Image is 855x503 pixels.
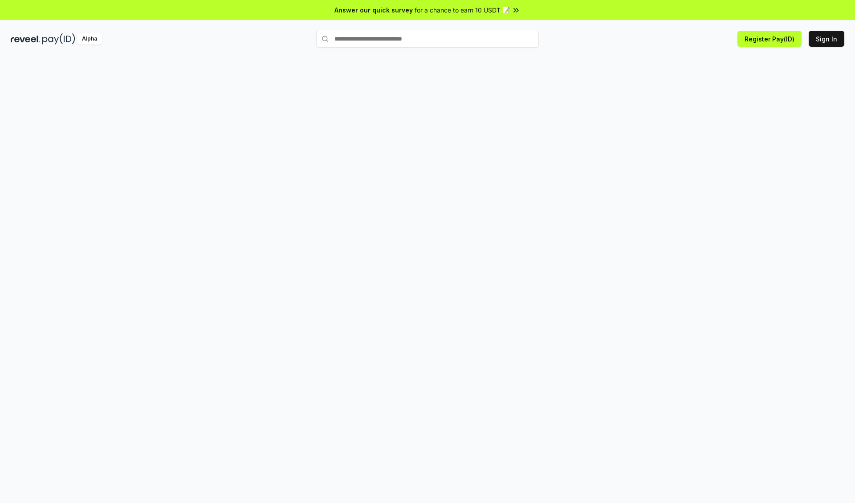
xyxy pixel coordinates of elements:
span: for a chance to earn 10 USDT 📝 [415,5,510,15]
div: Alpha [77,33,102,45]
button: Register Pay(ID) [737,31,802,47]
span: Answer our quick survey [334,5,413,15]
button: Sign In [809,31,844,47]
img: pay_id [42,33,75,45]
img: reveel_dark [11,33,41,45]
